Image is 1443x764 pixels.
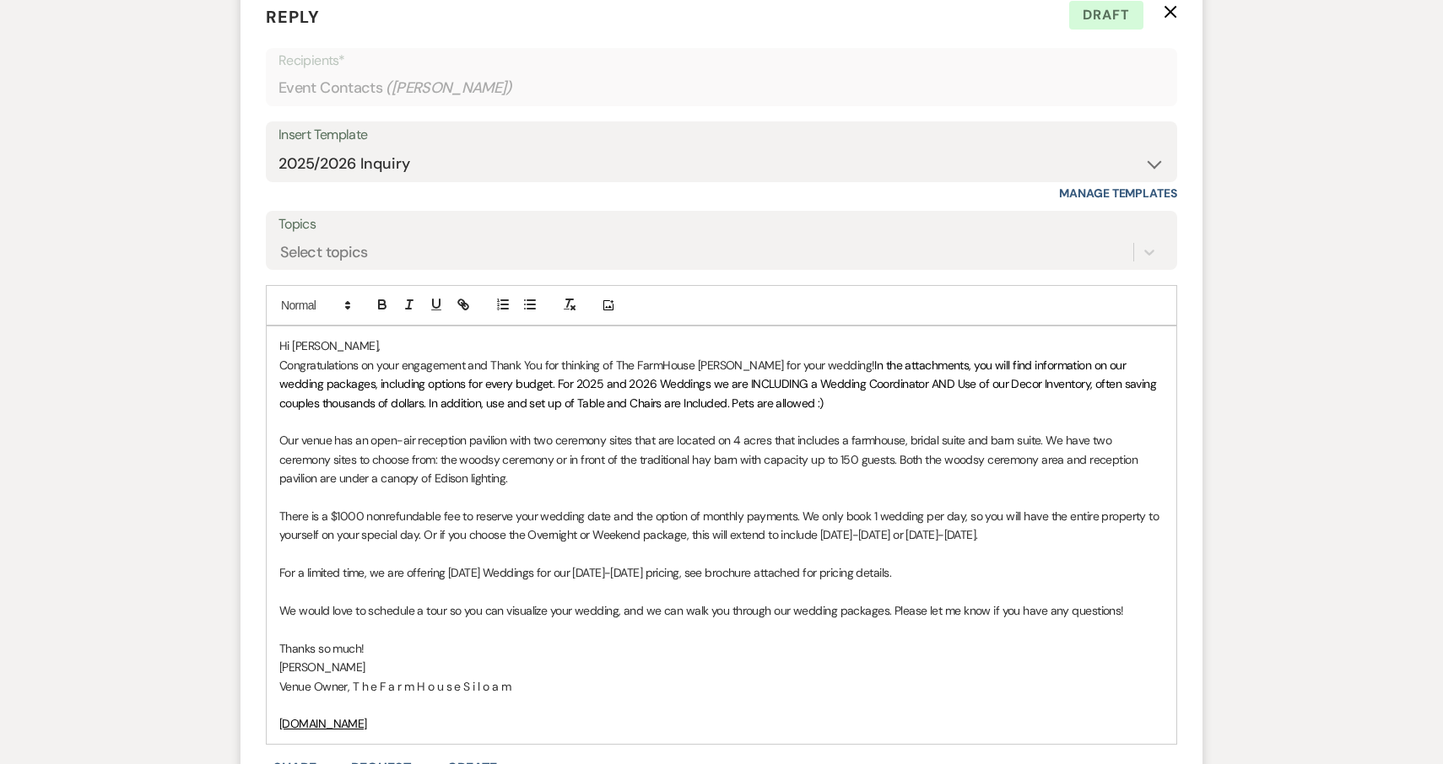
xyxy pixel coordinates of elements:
[279,601,1164,620] p: We would love to schedule a tour so you can visualize your wedding, and we can walk you through o...
[266,6,320,28] span: Reply
[280,241,368,264] div: Select topics
[279,507,1164,545] p: There is a $1000 nonrefundable fee to reserve your wedding date and the option of monthly payment...
[279,658,1164,676] p: [PERSON_NAME]
[279,356,1164,412] p: Congratulations on your engagement and Thank You for thinking of The FarmHouse [PERSON_NAME] for ...
[278,72,1165,105] div: Event Contacts
[278,213,1165,237] label: Topics
[1059,186,1177,201] a: Manage Templates
[279,563,1164,582] p: For a limited time, we are offering [DATE] Weddings for our [DATE]-[DATE] pricing, see brochure a...
[279,358,1159,411] span: In the attachments, you will find information on our wedding packages, including options for ever...
[278,123,1165,148] div: Insert Template
[386,77,512,100] span: ( [PERSON_NAME] )
[279,716,367,731] a: [DOMAIN_NAME]
[279,639,1164,658] p: Thanks so much!
[1069,1,1143,30] span: Draft
[279,677,1164,696] p: Venue Owner, T h e F a r m H o u s e S i l o a m
[279,336,1164,355] p: Hi [PERSON_NAME],
[278,50,1165,72] p: Recipients*
[279,431,1164,487] p: Our venue has an open-air reception pavilion with two ceremony sites that are located on 4 acres ...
